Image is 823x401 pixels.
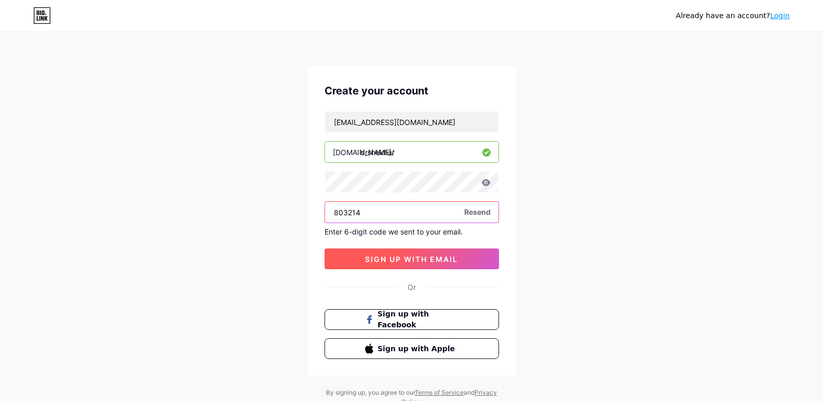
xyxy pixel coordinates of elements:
input: Paste login code [325,202,498,223]
a: Terms of Service [415,389,464,396]
button: Sign up with Apple [325,338,499,359]
span: Resend [464,206,491,217]
div: Already have an account? [676,10,790,21]
span: sign up with email [365,255,458,264]
button: Sign up with Facebook [325,309,499,330]
div: [DOMAIN_NAME]/ [333,147,394,158]
div: Create your account [325,83,499,99]
span: Sign up with Apple [377,343,458,354]
a: Login [770,11,790,20]
div: Or [408,282,416,293]
div: Enter 6-digit code we sent to your email. [325,227,499,236]
input: username [325,142,498,162]
button: sign up with email [325,248,499,269]
input: Email [325,112,498,132]
span: Sign up with Facebook [377,309,458,330]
